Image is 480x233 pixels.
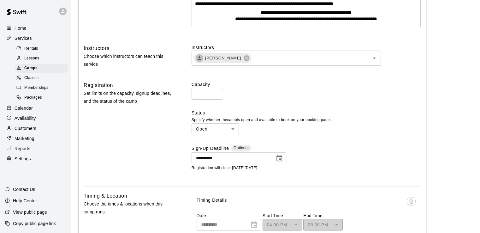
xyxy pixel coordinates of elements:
[15,25,27,31] p: Home
[192,110,421,116] label: Status
[15,83,71,93] a: Memberships
[5,144,66,153] a: Reports
[84,81,113,89] h6: Registration
[194,53,252,63] div: [PERSON_NAME]
[15,125,36,132] p: Customers
[15,53,71,63] a: Lessons
[15,93,68,102] div: Packages
[15,44,68,53] div: Rentals
[15,64,71,73] a: Camps
[24,75,39,81] span: Classes
[84,89,171,105] p: Set limits on the capacity, signup deadlines, and the status of the camp
[197,212,261,219] p: Date
[5,34,66,43] a: Services
[201,55,245,61] span: [PERSON_NAME]
[192,123,239,135] div: Open
[5,23,66,33] a: Home
[15,73,71,83] a: Classes
[13,220,56,227] p: Copy public page link
[15,105,33,111] p: Calendar
[5,113,66,123] a: Availability
[370,54,379,63] button: Open
[24,95,42,101] span: Packages
[407,197,416,212] span: This booking is in the past or it already has participants, please delete from the Calendar
[15,135,34,142] p: Marketing
[84,44,110,52] h6: Instructors
[24,85,48,91] span: Memberships
[15,74,68,83] div: Classes
[192,165,421,171] p: Registration will close [DATE][DATE]
[15,35,32,41] p: Services
[192,44,421,51] label: Instructors
[15,156,31,162] p: Settings
[24,46,38,52] span: Rentals
[24,55,39,62] span: Lessons
[84,200,171,216] p: Choose the times & locations when this camp runs.
[24,65,38,71] span: Camps
[15,83,68,92] div: Memberships
[5,124,66,133] a: Customers
[303,212,343,219] p: End Time
[84,192,127,200] h6: Timing & Location
[13,198,37,204] p: Help Center
[15,64,68,73] div: Camps
[5,103,66,113] a: Calendar
[5,134,66,143] a: Marketing
[84,52,171,68] p: Choose which instructors can teach this service
[192,81,421,88] label: Capacity
[5,154,66,163] a: Settings
[197,197,227,204] p: Timing Details
[234,146,249,150] span: Optional
[15,115,36,121] p: Availability
[13,186,35,193] p: Contact Us
[15,44,71,53] a: Rentals
[192,145,229,152] label: Sign-Up Deadline
[15,93,71,103] a: Packages
[273,152,286,165] button: Choose date, selected date is Oct 3, 2025
[15,145,30,152] p: Reports
[263,212,302,219] p: Start Time
[15,54,68,63] div: Lessons
[196,54,203,62] div: Bobby Wilson
[192,117,421,123] p: Specify whether the camp is open and available to book on your booking page.
[13,209,47,215] p: View public page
